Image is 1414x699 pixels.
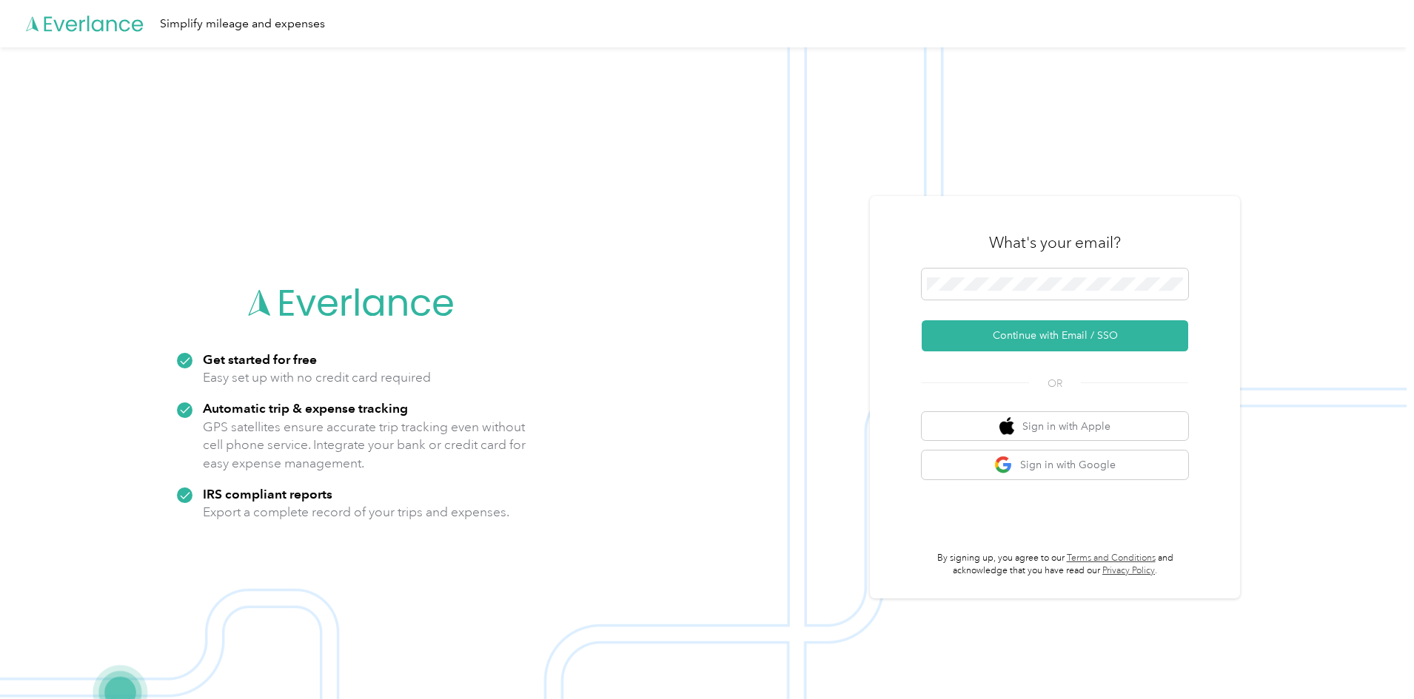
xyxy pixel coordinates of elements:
p: Export a complete record of your trips and expenses. [203,503,509,521]
button: apple logoSign in with Apple [922,412,1188,441]
p: Easy set up with no credit card required [203,368,431,387]
button: Continue with Email / SSO [922,320,1188,351]
p: By signing up, you agree to our and acknowledge that you have read our . [922,552,1188,578]
iframe: Everlance-gr Chat Button Frame [1331,616,1414,699]
h3: What's your email? [989,232,1121,253]
strong: Get started for free [203,351,317,367]
button: google logoSign in with Google [922,450,1188,479]
span: OR [1029,376,1081,391]
strong: IRS compliant reports [203,486,332,502]
a: Terms and Conditions [1067,553,1156,564]
p: GPS satellites ensure accurate trip tracking even without cell phone service. Integrate your bank... [203,418,526,473]
strong: Automatic trip & expense tracking [203,400,408,416]
img: google logo [994,456,1013,474]
img: apple logo [999,417,1014,436]
a: Privacy Policy [1102,565,1155,576]
div: Simplify mileage and expenses [160,15,325,33]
